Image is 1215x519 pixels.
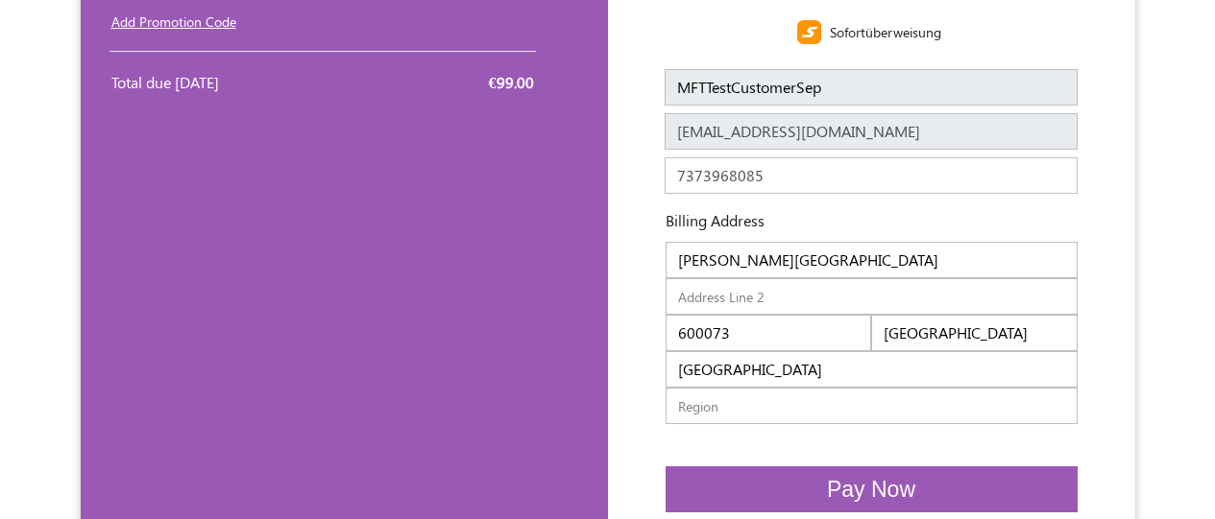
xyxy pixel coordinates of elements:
[871,315,1078,351] input: City
[637,211,765,229] h6: Billing Address
[666,315,872,351] input: Postal code
[666,466,1078,513] button: Pay Now
[489,72,534,92] span: €99.00
[830,22,941,42] label: Sofortüberweisung
[665,69,1078,106] input: Name
[666,351,1078,388] input: Country
[665,157,1078,194] input: Phone
[665,113,1078,150] input: E-mail
[111,71,309,94] div: Total due [DATE]
[666,278,1078,315] input: Address Line 2
[827,477,915,502] span: Pay Now
[797,20,821,44] img: Sofortuberweisung.png
[666,242,1078,278] input: Address Line 1
[111,12,236,31] a: Add Promotion Code
[666,388,1078,424] input: Region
